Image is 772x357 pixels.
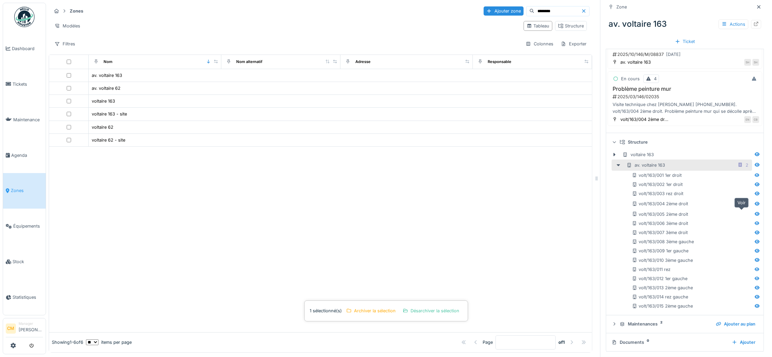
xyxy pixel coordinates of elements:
[719,19,748,29] div: Actions
[92,72,122,79] div: av. voltaire 163
[632,294,688,300] div: volt/163/014 rez gauche
[3,138,46,173] a: Agenda
[713,319,758,329] div: Ajouter au plan
[558,39,590,49] div: Exporter
[3,66,46,102] a: Tickets
[3,209,46,244] a: Équipements
[304,300,468,321] div: 1 sélectionné(s)
[622,151,654,158] div: voltaire 163
[752,59,759,66] div: SH
[632,229,688,236] div: volt/163/007 3ème droit
[67,8,86,14] strong: Zones
[92,111,127,117] div: voltaire 163 - site
[632,275,687,282] div: volt/163/012 1er gauche
[13,81,43,87] span: Tickets
[19,321,43,326] div: Manager
[744,116,751,123] div: EN
[523,39,556,49] div: Colonnes
[632,201,688,207] div: volt/163/004 2ème droit
[488,59,511,65] div: Responsable
[92,85,120,91] div: av. voltaire 62
[611,86,759,92] h3: Problème peinture mur
[3,244,46,279] a: Stock
[606,15,764,33] div: av. voltaire 163
[92,98,115,104] div: voltaire 163
[92,137,125,143] div: voltaire 62 - site
[612,50,759,59] div: 2025/10/146/M/08837
[632,257,693,264] div: volt/163/010 3ème gauche
[3,31,46,66] a: Dashboard
[611,101,759,114] div: Visite technique chez [PERSON_NAME] [PHONE_NUMBER]. volt/163/004 2ème droit. Problème peinture mu...
[236,59,262,65] div: Nom alternatif
[92,124,113,130] div: voltaire 62
[620,139,755,145] div: Structure
[632,285,693,291] div: volt/163/013 2ème gauche
[729,338,758,347] div: Ajouter
[6,323,16,334] li: CM
[632,303,693,309] div: volt/163/015 2ème gauche
[620,59,651,65] div: av. voltaire 163
[746,162,748,168] div: 2
[609,136,761,148] summary: Structure
[632,172,682,178] div: volt/163/001 1er droit
[3,279,46,315] a: Statistiques
[672,37,698,46] div: Ticket
[616,4,627,10] div: Zone
[13,258,43,265] span: Stock
[632,220,688,227] div: volt/163/006 3ème droit
[6,321,43,337] a: CM Manager[PERSON_NAME]
[612,93,759,100] div: 2025/03/146/02035
[355,59,371,65] div: Adresse
[632,211,688,217] div: volt/163/005 2ème droit
[11,152,43,159] span: Agenda
[400,306,462,315] div: Désarchiver la sélection
[632,181,683,188] div: volt/163/002 1er droit
[14,7,35,27] img: Badge_color-CXgf-gQk.svg
[632,266,670,273] div: volt/163/011 rez
[3,173,46,209] a: Zones
[13,223,43,229] span: Équipements
[632,238,694,245] div: volt/163/008 3ème gauche
[609,318,761,331] summary: Maintenances2Ajouter au plan
[620,116,668,123] div: volt/163/004 2ème dr...
[620,321,710,327] div: Maintenances
[3,102,46,138] a: Maintenance
[558,23,584,29] div: Structure
[51,39,78,49] div: Filtres
[19,321,43,336] li: [PERSON_NAME]
[527,23,549,29] div: Tableau
[744,59,751,66] div: SH
[621,76,640,82] div: En cours
[484,6,524,16] div: Ajouter zone
[558,339,565,345] strong: of 1
[11,187,43,194] span: Zones
[654,76,657,82] div: 4
[734,198,749,208] div: Voir
[52,339,83,345] div: Showing 1 - 6 of 6
[13,294,43,300] span: Statistiques
[609,336,761,349] summary: Documents0Ajouter
[626,162,665,168] div: av. voltaire 163
[86,339,132,345] div: items per page
[632,248,688,254] div: volt/163/009 1er gauche
[13,117,43,123] span: Maintenance
[666,51,681,58] div: [DATE]
[483,339,493,345] div: Page
[12,45,43,52] span: Dashboard
[612,339,726,345] div: Documents
[104,59,112,65] div: Nom
[632,190,683,197] div: volt/163/003 rez droit
[51,21,83,31] div: Modèles
[752,116,759,123] div: CB
[344,306,399,315] div: Archiver la sélection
